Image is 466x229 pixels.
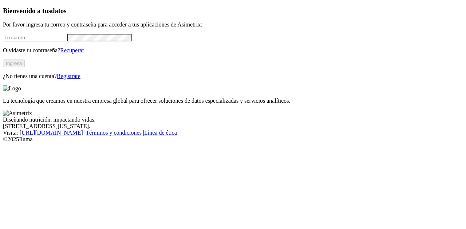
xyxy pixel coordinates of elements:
[3,60,25,67] button: Ingresa
[57,73,80,79] a: Regístrate
[3,34,67,41] input: Tu correo
[51,7,67,15] span: datos
[3,110,32,116] img: Asimetrix
[3,85,21,92] img: Logo
[3,123,463,130] div: [STREET_ADDRESS][US_STATE].
[3,47,463,54] p: Olvidaste tu contraseña?
[3,21,463,28] p: Por favor ingresa tu correo y contraseña para acceder a tus aplicaciones de Asimetrix:
[3,136,463,143] div: © 2025 Iluma
[3,7,463,15] h3: Bienvenido a tus
[3,116,463,123] div: Diseñando nutrición, impactando vidas.
[20,130,83,136] a: [URL][DOMAIN_NAME]
[3,73,463,79] p: ¿No tienes una cuenta?
[3,130,463,136] div: Visita : | |
[60,47,84,53] a: Recuperar
[144,130,177,136] a: Línea de ética
[3,98,463,104] p: La tecnología que creamos en nuestra empresa global para ofrecer soluciones de datos especializad...
[86,130,142,136] a: Términos y condiciones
